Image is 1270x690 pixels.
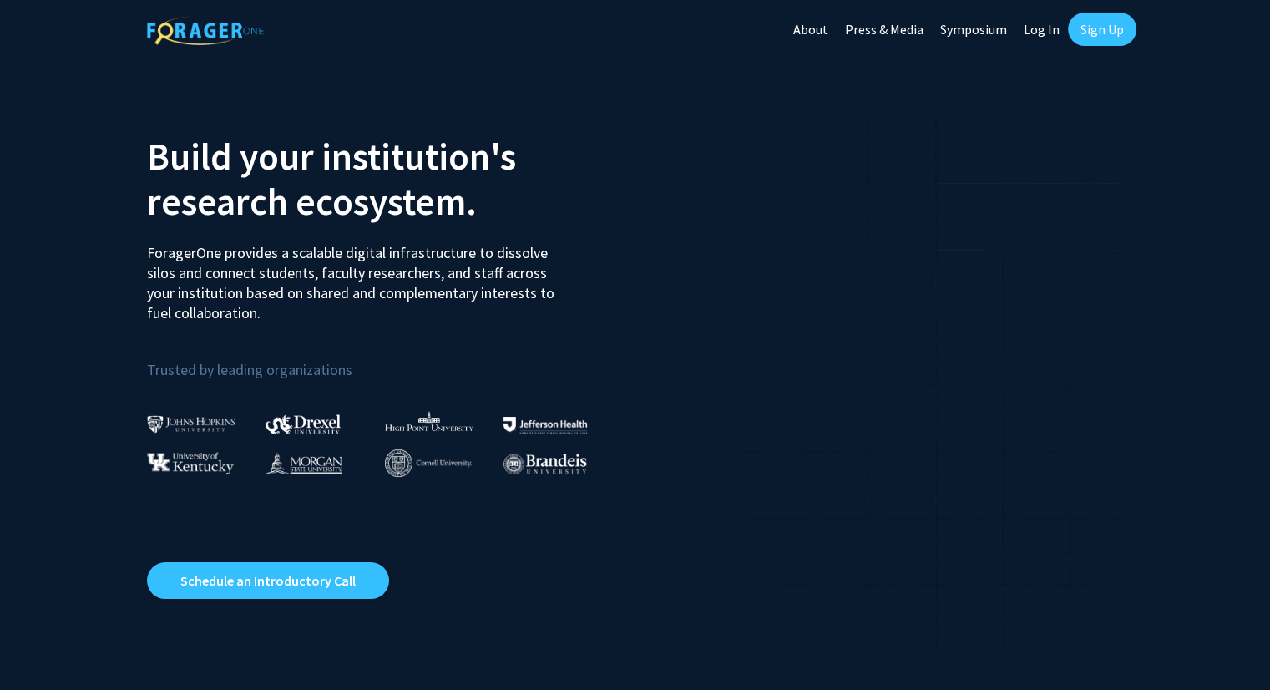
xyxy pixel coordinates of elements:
img: Brandeis University [503,454,587,474]
h2: Build your institution's research ecosystem. [147,134,623,224]
p: Trusted by leading organizations [147,337,623,383]
img: ForagerOne Logo [147,16,264,45]
img: Cornell University [385,449,472,477]
a: Sign Up [1068,13,1136,46]
img: University of Kentucky [147,452,234,474]
img: Morgan State University [266,452,342,474]
img: Thomas Jefferson University [503,417,587,433]
img: High Point University [385,411,473,431]
img: Johns Hopkins University [147,415,235,433]
p: ForagerOne provides a scalable digital infrastructure to dissolve silos and connect students, fac... [147,231,566,323]
img: Drexel University [266,414,341,434]
a: Opens in a new tab [147,562,389,599]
